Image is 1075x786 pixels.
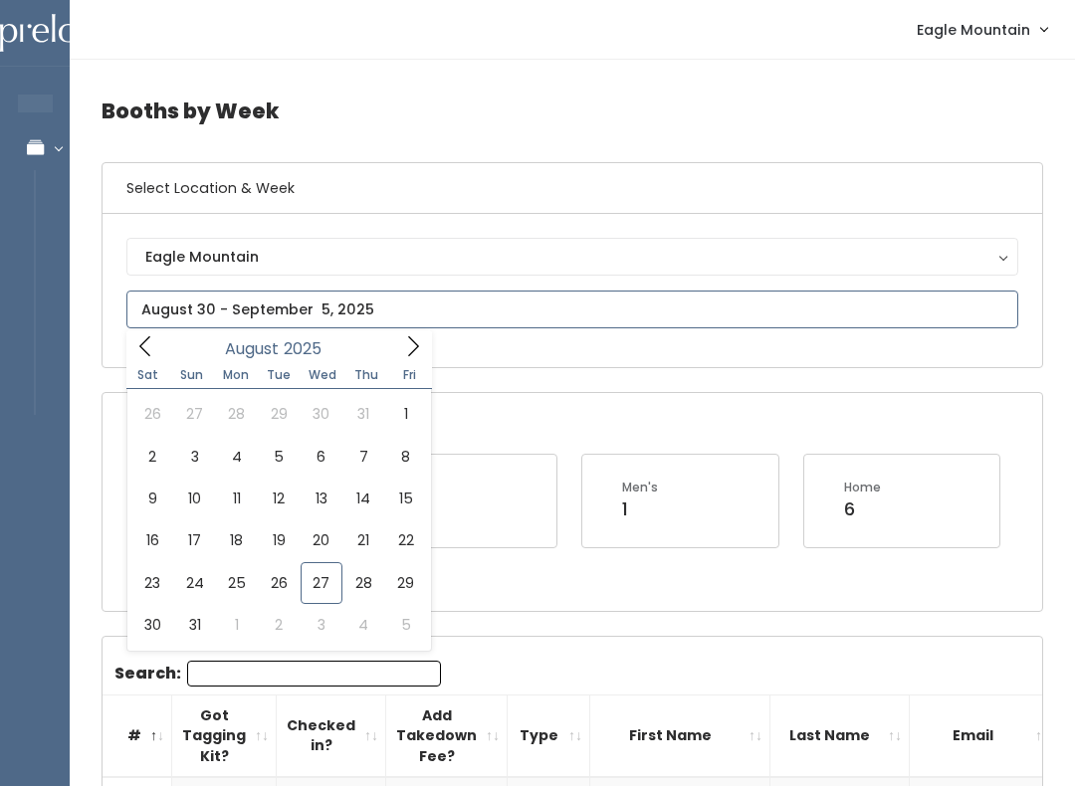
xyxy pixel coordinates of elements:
span: Wed [301,369,344,381]
span: Sat [126,369,170,381]
span: July 30, 2025 [301,393,342,435]
span: August 18, 2025 [216,519,258,561]
span: August 26, 2025 [258,562,300,604]
th: First Name: activate to sort column ascending [590,694,770,777]
span: August 1, 2025 [384,393,426,435]
input: Search: [187,661,441,687]
div: Eagle Mountain [145,246,999,268]
span: August 15, 2025 [384,478,426,519]
span: August [225,341,279,357]
span: August 12, 2025 [258,478,300,519]
span: July 29, 2025 [258,393,300,435]
span: Thu [344,369,388,381]
h4: Booths by Week [102,84,1043,138]
span: August 28, 2025 [342,562,384,604]
th: Type: activate to sort column ascending [508,694,590,777]
span: September 2, 2025 [258,604,300,646]
th: Last Name: activate to sort column ascending [770,694,910,777]
span: September 1, 2025 [216,604,258,646]
span: August 25, 2025 [216,562,258,604]
span: August 9, 2025 [131,478,173,519]
span: August 24, 2025 [173,562,215,604]
div: Home [844,479,881,496]
span: September 5, 2025 [384,604,426,646]
span: Eagle Mountain [917,19,1030,41]
th: #: activate to sort column descending [103,694,172,777]
span: August 20, 2025 [301,519,342,561]
span: August 8, 2025 [384,436,426,478]
span: August 5, 2025 [258,436,300,478]
a: Eagle Mountain [897,8,1067,51]
span: September 4, 2025 [342,604,384,646]
div: Men's [622,479,658,496]
span: August 13, 2025 [301,478,342,519]
span: August 7, 2025 [342,436,384,478]
span: September 3, 2025 [301,604,342,646]
span: August 11, 2025 [216,478,258,519]
span: Sun [170,369,214,381]
span: August 2, 2025 [131,436,173,478]
th: Checked in?: activate to sort column ascending [277,694,386,777]
span: August 10, 2025 [173,478,215,519]
th: Got Tagging Kit?: activate to sort column ascending [172,694,277,777]
span: August 3, 2025 [173,436,215,478]
span: July 31, 2025 [342,393,384,435]
span: Fri [388,369,432,381]
th: Add Takedown Fee?: activate to sort column ascending [386,694,508,777]
span: July 27, 2025 [173,393,215,435]
input: Year [279,336,338,361]
span: July 28, 2025 [216,393,258,435]
th: Email: activate to sort column ascending [910,694,1057,777]
span: August 17, 2025 [173,519,215,561]
span: July 26, 2025 [131,393,173,435]
span: August 14, 2025 [342,478,384,519]
span: Mon [214,369,258,381]
span: Tue [257,369,301,381]
span: August 22, 2025 [384,519,426,561]
h6: Select Location & Week [103,163,1042,214]
span: August 6, 2025 [301,436,342,478]
input: August 30 - September 5, 2025 [126,291,1018,328]
span: August 27, 2025 [301,562,342,604]
span: August 29, 2025 [384,562,426,604]
div: 1 [622,496,658,522]
span: August 23, 2025 [131,562,173,604]
button: Eagle Mountain [126,238,1018,276]
span: August 31, 2025 [173,604,215,646]
span: August 19, 2025 [258,519,300,561]
span: August 4, 2025 [216,436,258,478]
label: Search: [114,661,441,687]
span: August 16, 2025 [131,519,173,561]
div: 6 [844,496,881,522]
span: August 30, 2025 [131,604,173,646]
span: August 21, 2025 [342,519,384,561]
